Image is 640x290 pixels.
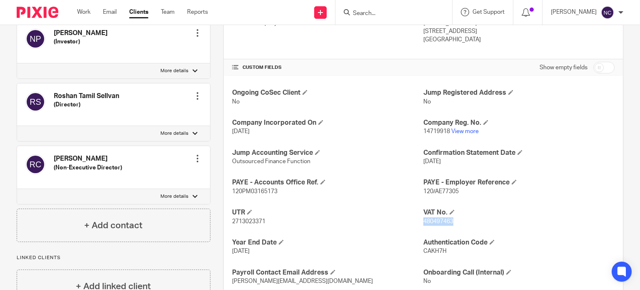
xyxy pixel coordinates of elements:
h4: Payroll Contact Email Address [232,268,423,277]
p: [STREET_ADDRESS] [423,27,615,35]
p: Linked clients [17,255,210,261]
span: 120PM03165173 [232,189,277,194]
span: No [232,99,240,105]
h4: Jump Registered Address [423,88,615,97]
p: More details [160,193,188,200]
h4: Jump Accounting Service [232,149,423,157]
h4: + Add contact [84,219,142,232]
h4: Ongoing CoSec Client [232,88,423,97]
a: Email [103,8,117,16]
span: [DATE] [232,248,250,254]
h5: (Non-Executive Director) [54,164,122,172]
span: 120/AE77305 [423,189,459,194]
p: [PERSON_NAME] [551,8,597,16]
img: svg%3E [25,29,45,49]
img: svg%3E [25,92,45,112]
label: Show empty fields [540,63,587,72]
h4: [PERSON_NAME] [54,154,122,163]
p: More details [160,68,188,74]
h4: UTR [232,208,423,217]
input: Search [352,10,427,18]
p: [GEOGRAPHIC_DATA] [423,35,615,44]
h4: Confirmation Statement Date [423,149,615,157]
h4: PAYE - Accounts Office Ref. [232,178,423,187]
a: Work [77,8,90,16]
img: svg%3E [601,6,614,19]
img: svg%3E [25,154,45,174]
h5: (Director) [54,101,119,109]
span: [DATE] [423,159,441,164]
h4: Year End Date [232,238,423,247]
span: 2713023371 [232,219,265,224]
img: Pixie [17,7,58,18]
span: [PERSON_NAME][EMAIL_ADDRESS][DOMAIN_NAME] [232,278,373,284]
a: Team [161,8,175,16]
h4: Authentication Code [423,238,615,247]
h4: Company Incorporated On [232,119,423,127]
span: Get Support [472,9,505,15]
span: No [423,99,431,105]
h4: PAYE - Employer Reference [423,178,615,187]
span: 480497463 [423,219,453,224]
h4: Onboarding Call (Internal) [423,268,615,277]
h4: VAT No. [423,208,615,217]
a: View more [451,129,479,134]
h4: CUSTOM FIELDS [232,64,423,71]
h5: (Investor) [54,38,107,46]
span: 14719918 [423,129,450,134]
span: No [423,278,431,284]
h4: Roshan Tamil Sellvan [54,92,119,101]
a: Clients [129,8,148,16]
p: More details [160,130,188,137]
h4: [PERSON_NAME] [54,29,107,38]
span: [DATE] [232,129,250,134]
span: CAKH7H [423,248,447,254]
span: Outsourced Finance Function [232,159,310,164]
h4: Company Reg. No. [423,119,615,127]
a: Reports [187,8,208,16]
